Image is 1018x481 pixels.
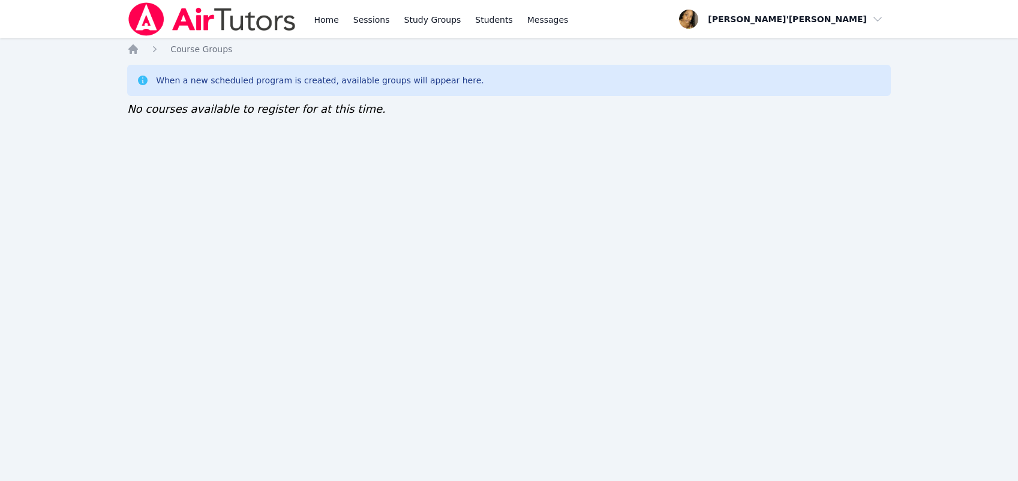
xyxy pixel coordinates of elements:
[127,2,297,36] img: Air Tutors
[170,43,232,55] a: Course Groups
[156,74,484,86] div: When a new scheduled program is created, available groups will appear here.
[527,14,569,26] span: Messages
[170,44,232,54] span: Course Groups
[127,43,891,55] nav: Breadcrumb
[127,103,386,115] span: No courses available to register for at this time.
